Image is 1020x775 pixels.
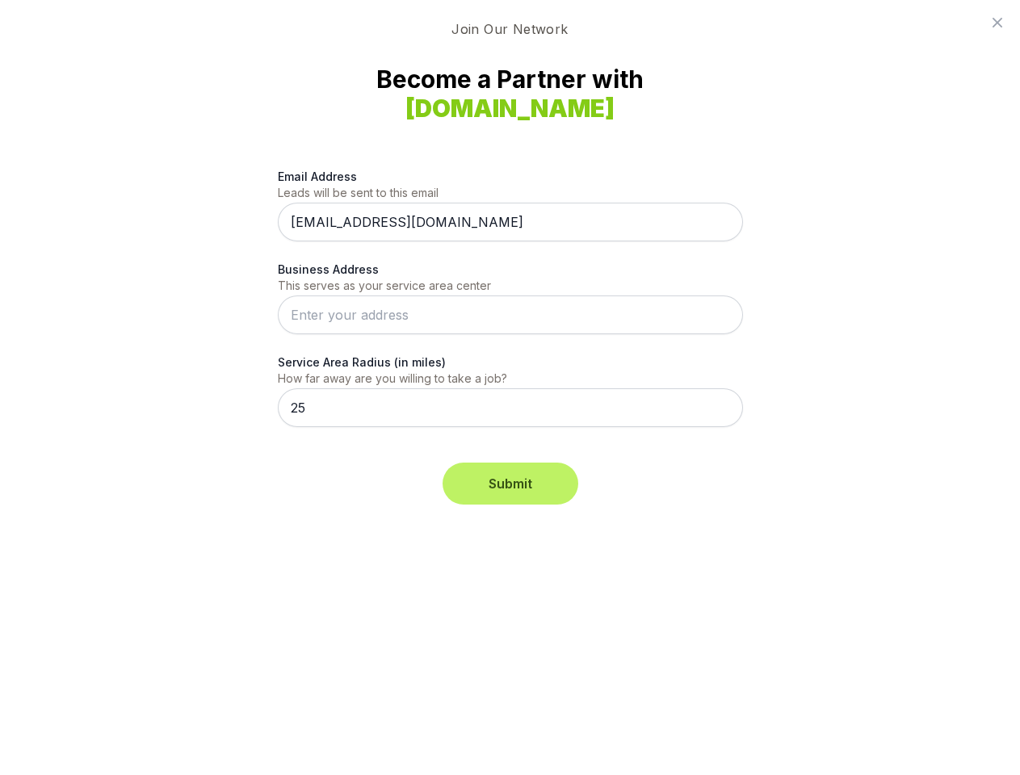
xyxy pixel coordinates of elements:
p: This serves as your service area center [278,278,743,294]
strong: [DOMAIN_NAME] [405,94,615,123]
label: Email Address [278,168,743,185]
label: Business Address [278,261,743,278]
p: Leads will be sent to this email [278,185,743,201]
input: Enter your address [278,295,743,334]
label: Service Area Radius (in miles) [278,354,743,371]
span: Join Our Network [439,19,581,39]
strong: Become a Partner with [304,65,717,123]
button: Submit [446,466,575,501]
input: me@gmail.com [278,203,743,241]
p: How far away are you willing to take a job? [278,371,743,387]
